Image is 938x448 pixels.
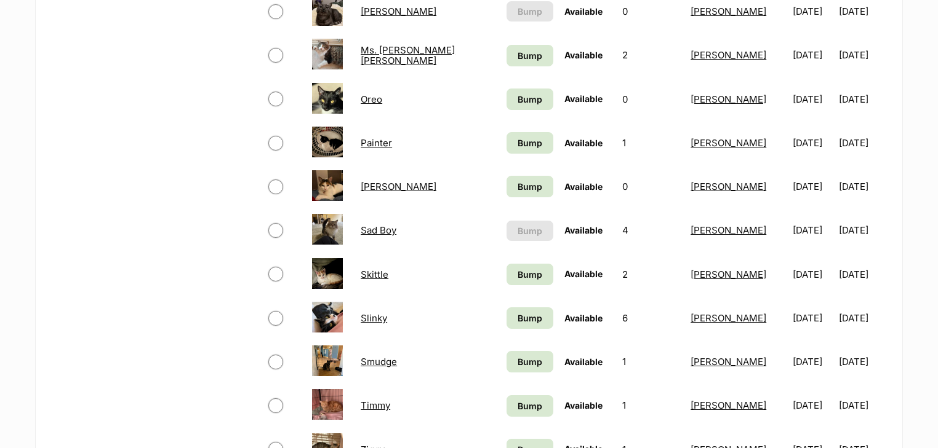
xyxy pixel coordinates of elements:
td: 1 [617,122,684,164]
span: Available [564,269,603,279]
a: Skittle [361,269,388,280]
td: [DATE] [839,253,889,296]
td: [DATE] [839,122,889,164]
a: Bump [507,395,553,417]
span: Available [564,225,603,235]
a: [PERSON_NAME] [691,93,766,105]
td: [DATE] [839,165,889,208]
td: [DATE] [788,165,838,208]
span: Available [564,181,603,192]
a: Painter [361,137,392,149]
span: Bump [518,268,542,281]
td: [DATE] [839,384,889,426]
span: Bump [518,312,542,324]
span: Available [564,50,603,60]
td: 4 [617,209,684,251]
a: Ms. [PERSON_NAME] [PERSON_NAME] [361,44,455,66]
a: Oreo [361,93,382,105]
span: Available [564,400,603,411]
td: 2 [617,253,684,296]
td: [DATE] [788,209,838,251]
span: Bump [518,136,542,149]
span: Bump [518,355,542,368]
button: Bump [507,221,553,241]
td: [DATE] [839,78,889,120]
button: Bump [507,1,553,22]
td: [DATE] [788,34,838,76]
td: [DATE] [839,34,889,76]
a: Bump [507,176,553,197]
a: Bump [507,307,553,329]
a: [PERSON_NAME] [691,181,766,192]
a: Bump [507,264,553,285]
span: Available [564,313,603,323]
td: [DATE] [839,340,889,383]
span: Available [564,138,603,148]
span: Bump [518,93,542,106]
a: [PERSON_NAME] [361,181,436,192]
a: Smudge [361,356,397,367]
a: [PERSON_NAME] [361,6,436,17]
td: [DATE] [788,122,838,164]
span: Bump [518,224,542,237]
a: [PERSON_NAME] [691,312,766,324]
a: Bump [507,88,553,110]
td: 0 [617,165,684,208]
td: [DATE] [788,340,838,383]
td: 2 [617,34,684,76]
a: [PERSON_NAME] [691,356,766,367]
td: [DATE] [788,253,838,296]
td: [DATE] [839,297,889,339]
td: 0 [617,78,684,120]
a: Slinky [361,312,387,324]
td: [DATE] [788,384,838,426]
a: Bump [507,132,553,154]
span: Bump [518,5,542,18]
span: Available [564,93,603,104]
a: Bump [507,45,553,66]
span: Available [564,356,603,367]
a: Bump [507,351,553,372]
td: 1 [617,384,684,426]
td: 6 [617,297,684,339]
td: [DATE] [839,209,889,251]
span: Available [564,6,603,17]
a: [PERSON_NAME] [691,224,766,236]
a: [PERSON_NAME] [691,399,766,411]
a: Timmy [361,399,390,411]
span: Bump [518,49,542,62]
td: [DATE] [788,78,838,120]
a: [PERSON_NAME] [691,6,766,17]
a: Sad Boy [361,224,396,236]
span: Bump [518,180,542,193]
a: [PERSON_NAME] [691,269,766,280]
a: [PERSON_NAME] [691,49,766,61]
a: [PERSON_NAME] [691,137,766,149]
span: Bump [518,399,542,412]
td: [DATE] [788,297,838,339]
td: 1 [617,340,684,383]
